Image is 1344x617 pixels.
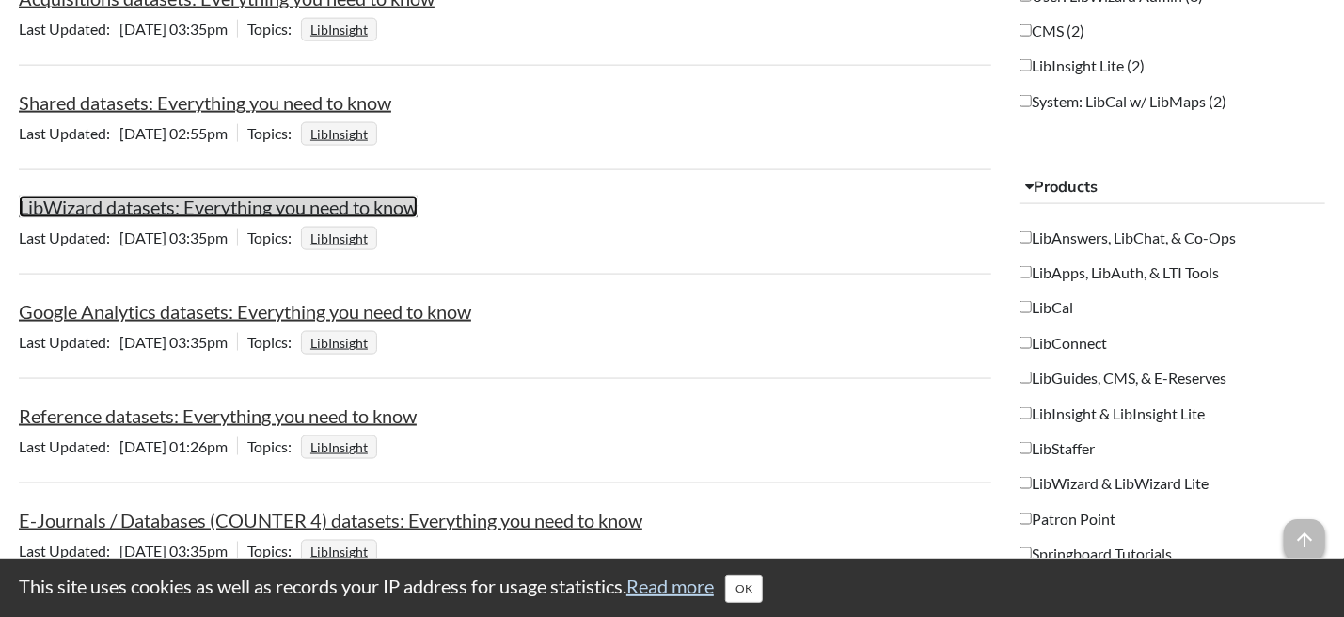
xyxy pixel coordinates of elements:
[308,538,371,565] a: LibInsight
[19,333,237,351] span: [DATE] 03:35pm
[1020,509,1115,530] label: Patron Point
[308,120,371,148] a: LibInsight
[19,124,119,142] span: Last Updated
[19,196,418,218] a: LibWizard datasets: Everything you need to know
[19,20,237,38] span: [DATE] 03:35pm
[19,124,237,142] span: [DATE] 02:55pm
[247,229,301,246] span: Topics
[19,300,471,323] a: Google Analytics datasets: Everything you need to know
[247,124,301,142] span: Topics
[19,20,119,38] span: Last Updated
[19,404,417,427] a: Reference datasets: Everything you need to know
[1020,55,1145,76] label: LibInsight Lite (2)
[301,20,382,38] ul: Topics
[247,333,301,351] span: Topics
[1020,438,1095,459] label: LibStaffer
[1284,521,1325,544] a: arrow_upward
[725,575,763,603] button: Close
[301,437,382,455] ul: Topics
[1020,372,1032,384] input: LibGuides, CMS, & E-Reserves
[1020,442,1032,454] input: LibStaffer
[1284,519,1325,561] span: arrow_upward
[1020,301,1032,313] input: LibCal
[19,333,119,351] span: Last Updated
[301,124,382,142] ul: Topics
[1020,403,1205,424] label: LibInsight & LibInsight Lite
[1020,24,1032,37] input: CMS (2)
[1020,95,1032,107] input: System: LibCal w/ LibMaps (2)
[1020,513,1032,525] input: Patron Point
[247,542,301,560] span: Topics
[1020,262,1219,283] label: LibApps, LibAuth, & LTI Tools
[19,437,237,455] span: [DATE] 01:26pm
[19,542,237,560] span: [DATE] 03:35pm
[1020,333,1107,354] label: LibConnect
[19,437,119,455] span: Last Updated
[19,229,119,246] span: Last Updated
[1020,368,1226,388] label: LibGuides, CMS, & E-Reserves
[1020,266,1032,278] input: LibApps, LibAuth, & LTI Tools
[247,20,301,38] span: Topics
[247,437,301,455] span: Topics
[19,542,119,560] span: Last Updated
[1020,21,1084,41] label: CMS (2)
[301,542,382,560] ul: Topics
[1020,59,1032,71] input: LibInsight Lite (2)
[308,16,371,43] a: LibInsight
[308,434,371,461] a: LibInsight
[1020,473,1209,494] label: LibWizard & LibWizard Lite
[1020,170,1325,204] button: Products
[19,229,237,246] span: [DATE] 03:35pm
[19,91,391,114] a: Shared datasets: Everything you need to know
[308,329,371,356] a: LibInsight
[19,509,642,531] a: E-Journals / Databases (COUNTER 4) datasets: Everything you need to know
[1020,337,1032,349] input: LibConnect
[1020,297,1073,318] label: LibCal
[1020,228,1236,248] label: LibAnswers, LibChat, & Co-Ops
[1020,91,1226,112] label: System: LibCal w/ LibMaps (2)
[308,225,371,252] a: LibInsight
[301,229,382,246] ul: Topics
[626,575,714,597] a: Read more
[1020,547,1032,560] input: Springboard Tutorials
[1020,544,1172,564] label: Springboard Tutorials
[1020,477,1032,489] input: LibWizard & LibWizard Lite
[301,333,382,351] ul: Topics
[1020,231,1032,244] input: LibAnswers, LibChat, & Co-Ops
[1020,407,1032,419] input: LibInsight & LibInsight Lite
